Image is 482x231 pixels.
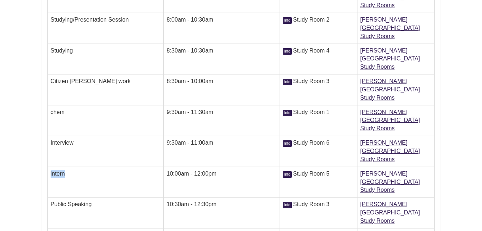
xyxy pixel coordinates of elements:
[283,171,293,177] a: Click for more info about Study Room 5
[283,47,293,54] a: Click for more info about Study Room 4
[283,17,292,24] span: Info
[280,167,357,198] td: Study Room 5
[283,201,293,207] a: Click for more info about Study Room 3
[47,167,164,198] td: intern
[283,78,293,84] a: Click for more info about Study Room 3
[164,105,280,136] td: 9:30am - 11:30am
[283,140,292,147] span: Info
[360,201,420,224] a: [PERSON_NAME][GEOGRAPHIC_DATA] Study Rooms
[283,17,293,23] a: Click for more info about Study Room 2
[280,105,357,136] td: Study Room 1
[280,198,357,228] td: Study Room 3
[47,136,164,167] td: Interview
[280,136,357,167] td: Study Room 6
[47,13,164,44] td: Studying/Presentation Session
[283,140,293,146] a: Click for more info about Study Room 6
[164,74,280,105] td: 8:30am - 10:00am
[164,136,280,167] td: 9:30am - 11:00am
[360,47,420,70] a: [PERSON_NAME][GEOGRAPHIC_DATA] Study Rooms
[164,44,280,74] td: 8:30am - 10:30am
[360,140,420,162] a: [PERSON_NAME][GEOGRAPHIC_DATA] Study Rooms
[47,198,164,228] td: Public Speaking
[283,48,292,55] span: Info
[47,74,164,105] td: Citizen [PERSON_NAME] work
[164,198,280,228] td: 10:30am - 12:30pm
[280,13,357,44] td: Study Room 2
[283,109,293,115] a: Click for more info about Study Room 1
[283,110,292,116] span: Info
[47,105,164,136] td: chem
[283,79,292,85] span: Info
[164,13,280,44] td: 8:00am - 10:30am
[280,74,357,105] td: Study Room 3
[360,17,420,39] a: [PERSON_NAME][GEOGRAPHIC_DATA] Study Rooms
[47,44,164,74] td: Studying
[360,171,420,193] a: [PERSON_NAME][GEOGRAPHIC_DATA] Study Rooms
[164,167,280,198] td: 10:00am - 12:00pm
[283,171,292,178] span: Info
[283,202,292,208] span: Info
[280,44,357,74] td: Study Room 4
[360,78,420,101] a: [PERSON_NAME][GEOGRAPHIC_DATA] Study Rooms
[360,109,420,132] a: [PERSON_NAME][GEOGRAPHIC_DATA] Study Rooms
